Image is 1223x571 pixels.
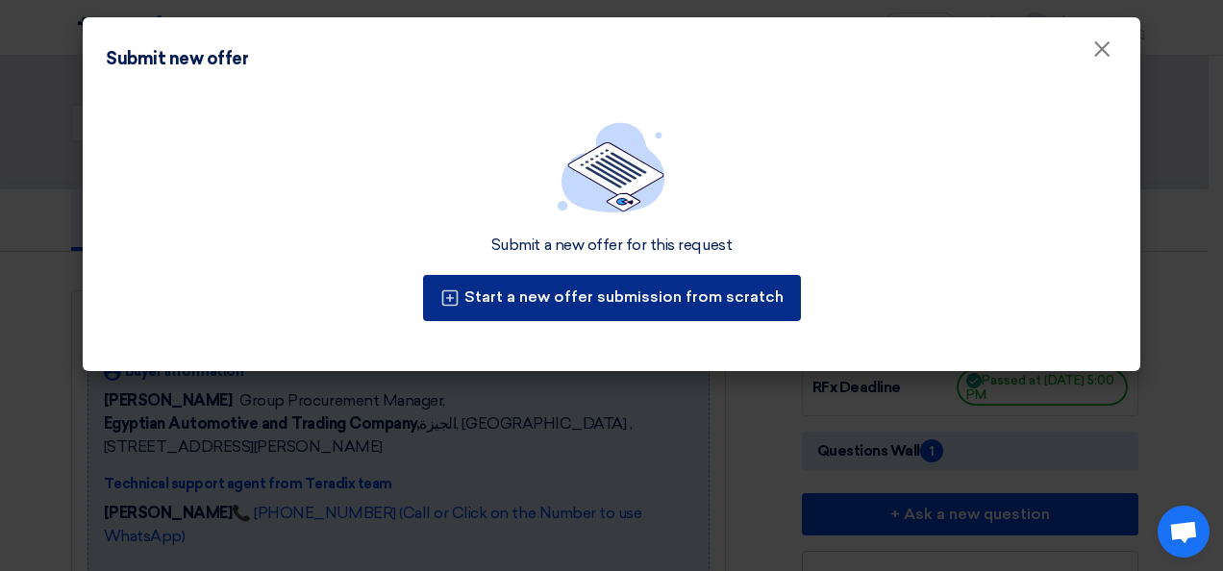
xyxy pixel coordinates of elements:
div: Submit new offer [106,46,248,72]
div: Submit a new offer for this request [491,236,732,256]
div: Open chat [1158,506,1210,558]
button: Start a new offer submission from scratch [423,275,801,321]
button: Close [1077,31,1127,69]
img: empty_state_list.svg [558,122,665,212]
span: × [1092,35,1111,73]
